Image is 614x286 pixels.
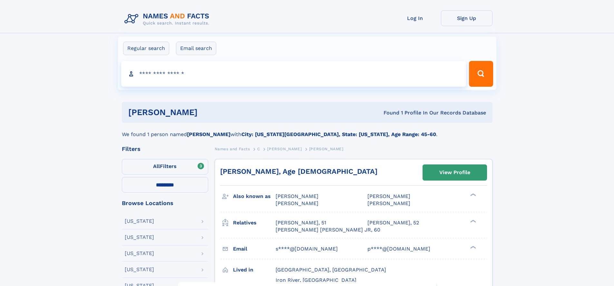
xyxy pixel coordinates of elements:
[233,243,276,254] h3: Email
[125,235,154,240] div: [US_STATE]
[276,226,380,233] a: [PERSON_NAME] [PERSON_NAME] JR, 60
[290,109,486,116] div: Found 1 Profile In Our Records Database
[123,42,169,55] label: Regular search
[257,147,260,151] span: C
[276,219,326,226] a: [PERSON_NAME], 51
[220,167,377,175] a: [PERSON_NAME], Age [DEMOGRAPHIC_DATA]
[122,200,208,206] div: Browse Locations
[267,145,302,153] a: [PERSON_NAME]
[367,193,410,199] span: [PERSON_NAME]
[122,146,208,152] div: Filters
[367,219,419,226] a: [PERSON_NAME], 52
[125,267,154,272] div: [US_STATE]
[276,277,356,283] span: Iron River, [GEOGRAPHIC_DATA]
[122,123,492,138] div: We found 1 person named with .
[367,200,410,206] span: [PERSON_NAME]
[276,267,386,273] span: [GEOGRAPHIC_DATA], [GEOGRAPHIC_DATA]
[389,10,441,26] a: Log In
[423,165,487,180] a: View Profile
[233,217,276,228] h3: Relatives
[309,147,344,151] span: [PERSON_NAME]
[125,219,154,224] div: [US_STATE]
[122,10,215,28] img: Logo Names and Facts
[257,145,260,153] a: C
[122,159,208,174] label: Filters
[241,131,436,137] b: City: [US_STATE][GEOGRAPHIC_DATA], State: [US_STATE], Age Range: 45-60
[469,61,493,87] button: Search Button
[233,191,276,202] h3: Also known as
[469,193,476,197] div: ❯
[187,131,230,137] b: [PERSON_NAME]
[121,61,466,87] input: search input
[215,145,250,153] a: Names and Facts
[153,163,160,169] span: All
[439,165,470,180] div: View Profile
[469,219,476,223] div: ❯
[276,200,318,206] span: [PERSON_NAME]
[176,42,216,55] label: Email search
[469,245,476,249] div: ❯
[267,147,302,151] span: [PERSON_NAME]
[441,10,492,26] a: Sign Up
[276,193,318,199] span: [PERSON_NAME]
[128,108,291,116] h1: [PERSON_NAME]
[125,251,154,256] div: [US_STATE]
[233,264,276,275] h3: Lived in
